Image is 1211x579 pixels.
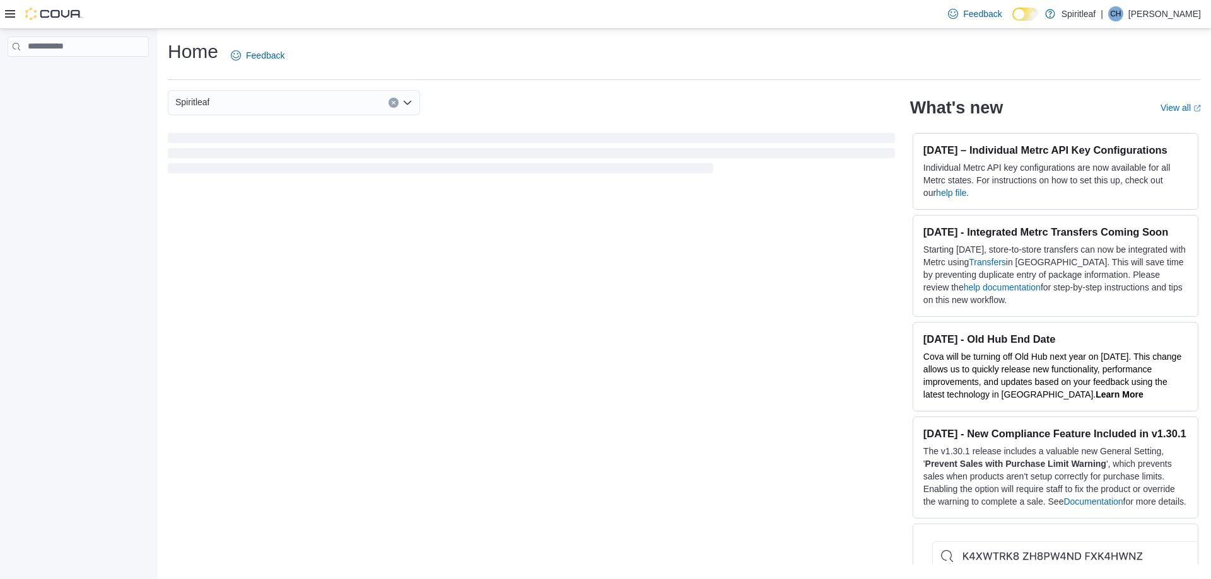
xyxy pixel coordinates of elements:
div: Christine H [1108,6,1123,21]
p: Spiritleaf [1062,6,1096,21]
h3: [DATE] - New Compliance Feature Included in v1.30.1 [923,427,1188,440]
span: Loading [168,135,895,176]
p: Individual Metrc API key configurations are now available for all Metrc states. For instructions ... [923,161,1188,199]
a: help file [936,188,966,198]
span: Cova will be turning off Old Hub next year on [DATE]. This change allows us to quickly release ne... [923,352,1181,399]
nav: Complex example [8,59,149,89]
h3: [DATE] – Individual Metrc API Key Configurations [923,144,1188,156]
span: Feedback [963,8,1002,20]
img: Cova [25,8,82,20]
input: Dark Mode [1012,8,1039,21]
p: [PERSON_NAME] [1128,6,1201,21]
a: Documentation [1063,496,1123,507]
a: Transfers [969,257,1006,267]
button: Clear input [389,98,399,108]
button: Open list of options [402,98,412,108]
h3: [DATE] - Old Hub End Date [923,333,1188,345]
a: Learn More [1096,389,1143,399]
p: Starting [DATE], store-to-store transfers can now be integrated with Metrc using in [GEOGRAPHIC_D... [923,243,1188,306]
p: The v1.30.1 release includes a valuable new General Setting, ' ', which prevents sales when produ... [923,445,1188,508]
span: Spiritleaf [175,95,209,110]
span: CH [1110,6,1121,21]
a: View allExternal link [1161,103,1201,113]
span: Feedback [246,49,284,62]
h1: Home [168,39,218,64]
a: Feedback [943,1,1007,26]
h3: [DATE] - Integrated Metrc Transfers Coming Soon [923,226,1188,238]
strong: Prevent Sales with Purchase Limit Warning [925,459,1106,469]
h2: What's new [910,98,1003,118]
a: Feedback [226,43,290,68]
p: | [1101,6,1103,21]
a: help documentation [964,282,1041,292]
svg: External link [1193,105,1201,112]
